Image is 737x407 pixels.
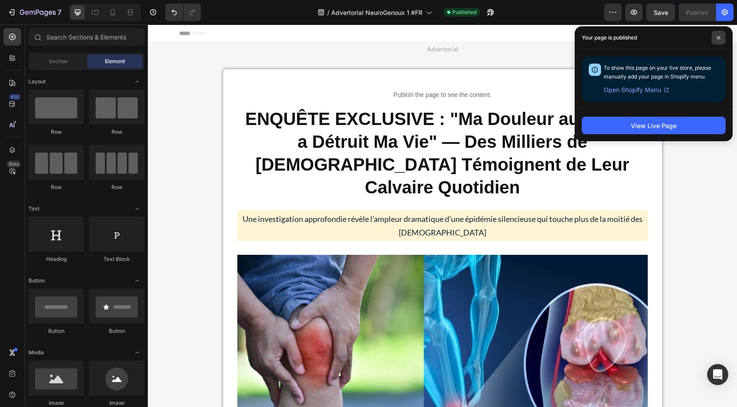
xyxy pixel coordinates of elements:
[29,327,84,335] div: Button
[654,9,668,16] span: Save
[29,205,39,213] span: Text
[29,399,84,407] div: Image
[452,8,476,16] span: Published
[29,349,44,357] span: Media
[29,255,84,263] div: Heading
[130,75,144,89] span: Toggle open
[57,7,61,18] p: 7
[148,25,737,407] iframe: Design area
[7,161,21,168] div: Beta
[29,78,46,86] span: Layout
[4,4,65,21] button: 7
[707,364,728,385] div: Open Intercom Messenger
[679,4,716,21] button: Publish
[130,346,144,360] span: Toggle open
[582,117,726,134] button: View Live Page
[105,57,125,65] span: Element
[89,399,144,407] div: Image
[8,93,21,100] div: 450
[29,28,144,46] input: Search Sections & Elements
[89,327,144,335] div: Button
[130,274,144,288] span: Toggle open
[130,202,144,216] span: Toggle open
[89,255,144,263] div: Text Block
[604,85,661,95] span: Open Shopify Menu
[29,128,84,136] div: Row
[49,57,68,65] span: Section
[165,4,201,21] div: Undo/Redo
[646,4,675,21] button: Save
[89,128,144,136] div: Row
[29,183,84,191] div: Row
[89,183,144,191] div: Row
[29,277,45,285] span: Button
[686,8,708,17] div: Publish
[327,8,329,17] span: /
[631,121,676,130] div: View Live Page
[604,64,711,80] span: To show this page on your live store, please manually add your page in Shopify menu.
[582,33,637,42] p: Your page is published
[331,8,422,17] span: Advertorial NeuroGenoux 1 #FR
